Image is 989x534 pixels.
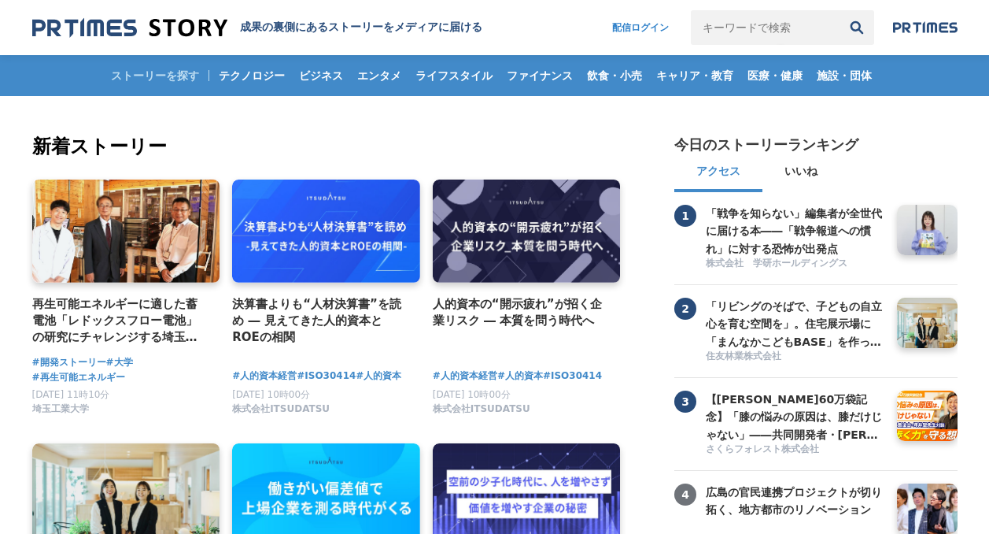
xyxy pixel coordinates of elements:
a: 再生可能エネルギーに適した蓄電池「レドックスフロー電池」の研究にチャレンジする埼玉工業大学 [32,295,208,347]
a: #ISO30414 [543,369,602,384]
span: ファイナンス [500,69,579,83]
a: 成果の裏側にあるストーリーをメディアに届ける 成果の裏側にあるストーリーをメディアに届ける [32,17,482,39]
span: 1 [674,205,696,227]
a: さくらフォレスト株式会社 [706,443,885,458]
a: キャリア・教育 [650,55,740,96]
a: #開発ストーリー [32,355,106,370]
a: ファイナンス [500,55,579,96]
a: 飲食・小売 [581,55,648,96]
a: 株式会社 学研ホールディングス [706,257,885,272]
span: 株式会社 学研ホールディングス [706,257,847,270]
h2: 新着ストーリー [32,132,624,161]
a: #ISO30414 [297,369,356,384]
a: #人的資本 [356,369,401,384]
a: #大学 [106,355,133,370]
span: 施設・団体 [810,69,878,83]
a: 株式会社ITSUDATSU [433,407,530,418]
span: テクノロジー [212,69,291,83]
h1: 成果の裏側にあるストーリーをメディアに届ける [240,20,482,35]
span: [DATE] 10時00分 [232,389,310,400]
a: #人的資本経営 [232,369,297,384]
a: 埼玉工業大学 [32,407,89,418]
span: [DATE] 10時00分 [433,389,511,400]
h3: 「リビングのそばで、子どもの自立心を育む空間を」。住宅展示場に「まんなかこどもBASE」を作った２人の女性社員 [706,298,885,350]
span: 住友林業株式会社 [706,350,781,363]
a: 配信ログイン [596,10,685,45]
button: アクセス [674,154,762,192]
a: #人的資本 [497,369,543,384]
span: 2 [674,298,696,320]
h3: 広島の官民連携プロジェクトが切り拓く、地方都市のリノベーション [706,484,885,519]
img: prtimes [893,21,958,34]
span: ライフスタイル [409,69,499,83]
a: 【[PERSON_NAME]60万袋記念】「膝の悩みの原因は、膝だけじゃない」――共同開発者・[PERSON_NAME]先生と語る、"歩く力"を守る想い【共同開発者対談】 [706,391,885,441]
h3: 「戦争を知らない」編集者が全世代に届ける本――「戦争報道への慣れ」に対する恐怖が出発点 [706,205,885,258]
a: テクノロジー [212,55,291,96]
span: 埼玉工業大学 [32,402,89,416]
span: 4 [674,484,696,506]
a: ビジネス [293,55,349,96]
span: エンタメ [351,69,408,83]
span: 株式会社ITSUDATSU [232,402,330,416]
a: 株式会社ITSUDATSU [232,407,330,418]
a: 住友林業株式会社 [706,350,885,365]
button: 検索 [840,10,874,45]
span: 医療・健康 [741,69,809,83]
a: 人的資本の“開示疲れ”が招く企業リスク ― 本質を問う時代へ [433,295,608,330]
a: ライフスタイル [409,55,499,96]
img: 成果の裏側にあるストーリーをメディアに届ける [32,17,227,39]
a: 広島の官民連携プロジェクトが切り拓く、地方都市のリノベーション [706,484,885,534]
button: いいね [762,154,840,192]
span: さくらフォレスト株式会社 [706,443,819,456]
h2: 今日のストーリーランキング [674,135,858,154]
a: エンタメ [351,55,408,96]
input: キーワードで検索 [691,10,840,45]
a: 決算書よりも“人材決算書”を読め ― 見えてきた人的資本とROEの相関 [232,295,408,347]
a: 施設・団体 [810,55,878,96]
span: 株式会社ITSUDATSU [433,402,530,416]
a: #人的資本経営 [433,369,497,384]
span: キャリア・教育 [650,69,740,83]
span: 飲食・小売 [581,69,648,83]
a: 「リビングのそばで、子どもの自立心を育む空間を」。住宅展示場に「まんなかこどもBASE」を作った２人の女性社員 [706,298,885,348]
span: ビジネス [293,69,349,83]
a: #再生可能エネルギー [32,370,125,385]
a: 医療・健康 [741,55,809,96]
span: [DATE] 11時10分 [32,389,110,400]
span: 3 [674,391,696,413]
h3: 【[PERSON_NAME]60万袋記念】「膝の悩みの原因は、膝だけじゃない」――共同開発者・[PERSON_NAME]先生と語る、"歩く力"を守る想い【共同開発者対談】 [706,391,885,443]
a: 「戦争を知らない」編集者が全世代に届ける本――「戦争報道への慣れ」に対する恐怖が出発点 [706,205,885,255]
